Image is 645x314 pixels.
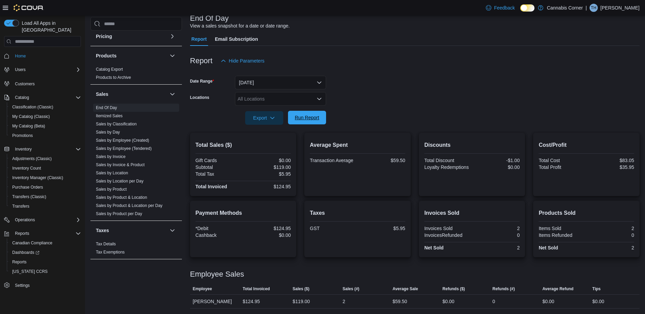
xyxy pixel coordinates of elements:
[96,130,120,135] a: Sales by Day
[10,267,81,276] span: Washington CCRS
[424,232,471,238] div: InvoicesRefunded
[7,163,84,173] button: Inventory Count
[96,122,137,126] a: Sales by Classification
[12,123,45,129] span: My Catalog (Beta)
[442,297,454,306] div: $0.00
[7,267,84,276] button: [US_STATE] CCRS
[539,245,558,250] strong: Net Sold
[96,138,149,143] span: Sales by Employee (Created)
[249,111,279,125] span: Export
[483,1,517,15] a: Feedback
[196,226,242,231] div: *Debit
[542,286,574,292] span: Average Refund
[190,270,244,278] h3: Employee Sales
[196,164,242,170] div: Subtotal
[215,32,258,46] span: Email Subscription
[310,158,356,163] div: Transaction Average
[168,52,176,60] button: Products
[12,240,52,246] span: Canadian Compliance
[196,171,242,177] div: Total Tax
[10,164,81,172] span: Inventory Count
[15,283,30,288] span: Settings
[359,158,405,163] div: $59.50
[12,145,81,153] span: Inventory
[392,286,418,292] span: Average Sale
[7,154,84,163] button: Adjustments (Classic)
[7,112,84,121] button: My Catalog (Classic)
[196,232,242,238] div: Cashback
[343,297,345,306] div: 2
[1,229,84,238] button: Reports
[96,171,128,175] a: Sales by Location
[10,132,81,140] span: Promotions
[317,96,322,102] button: Open list of options
[424,141,520,149] h2: Discounts
[15,217,35,223] span: Operations
[10,174,81,182] span: Inventory Manager (Classic)
[10,193,49,201] a: Transfers (Classic)
[12,185,43,190] span: Purchase Orders
[10,248,42,257] a: Dashboards
[12,229,81,238] span: Reports
[7,121,84,131] button: My Catalog (Beta)
[96,52,167,59] button: Products
[547,4,583,12] p: Cannabis Corner
[600,4,640,12] p: [PERSON_NAME]
[96,105,117,110] a: End Of Day
[588,164,634,170] div: $35.95
[12,175,63,180] span: Inventory Manager (Classic)
[473,232,520,238] div: 0
[1,93,84,102] button: Catalog
[473,158,520,163] div: -$1.00
[96,249,125,255] span: Tax Exemptions
[96,187,127,192] span: Sales by Product
[96,162,145,168] span: Sales by Invoice & Product
[96,227,109,234] h3: Taxes
[310,209,405,217] h2: Taxes
[539,209,634,217] h2: Products Sold
[10,112,53,121] a: My Catalog (Classic)
[196,158,242,163] div: Gift Cards
[96,114,123,118] a: Itemized Sales
[588,245,634,250] div: 2
[96,146,152,151] a: Sales by Employee (Tendered)
[1,51,84,61] button: Home
[168,90,176,98] button: Sales
[424,164,471,170] div: Loyalty Redemptions
[190,14,229,22] h3: End Of Day
[10,112,81,121] span: My Catalog (Classic)
[12,66,81,74] span: Users
[190,295,240,308] div: [PERSON_NAME]
[592,286,600,292] span: Tips
[235,76,326,89] button: [DATE]
[539,226,585,231] div: Items Sold
[15,67,26,72] span: Users
[293,297,310,306] div: $119.00
[10,239,81,247] span: Canadian Compliance
[12,93,81,102] span: Catalog
[96,33,167,40] button: Pricing
[96,113,123,119] span: Itemized Sales
[190,95,209,100] label: Locations
[539,141,634,149] h2: Cost/Profit
[588,232,634,238] div: 0
[244,232,291,238] div: $0.00
[10,122,81,130] span: My Catalog (Beta)
[12,114,50,119] span: My Catalog (Classic)
[288,111,326,124] button: Run Report
[96,91,108,98] h3: Sales
[539,164,585,170] div: Total Profit
[590,4,598,12] div: Tania Hines
[15,95,29,100] span: Catalog
[7,257,84,267] button: Reports
[295,114,319,121] span: Run Report
[10,183,81,191] span: Purchase Orders
[10,174,66,182] a: Inventory Manager (Classic)
[96,154,125,159] a: Sales by Invoice
[473,245,520,250] div: 2
[96,203,163,208] span: Sales by Product & Location per Day
[7,131,84,140] button: Promotions
[96,129,120,135] span: Sales by Day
